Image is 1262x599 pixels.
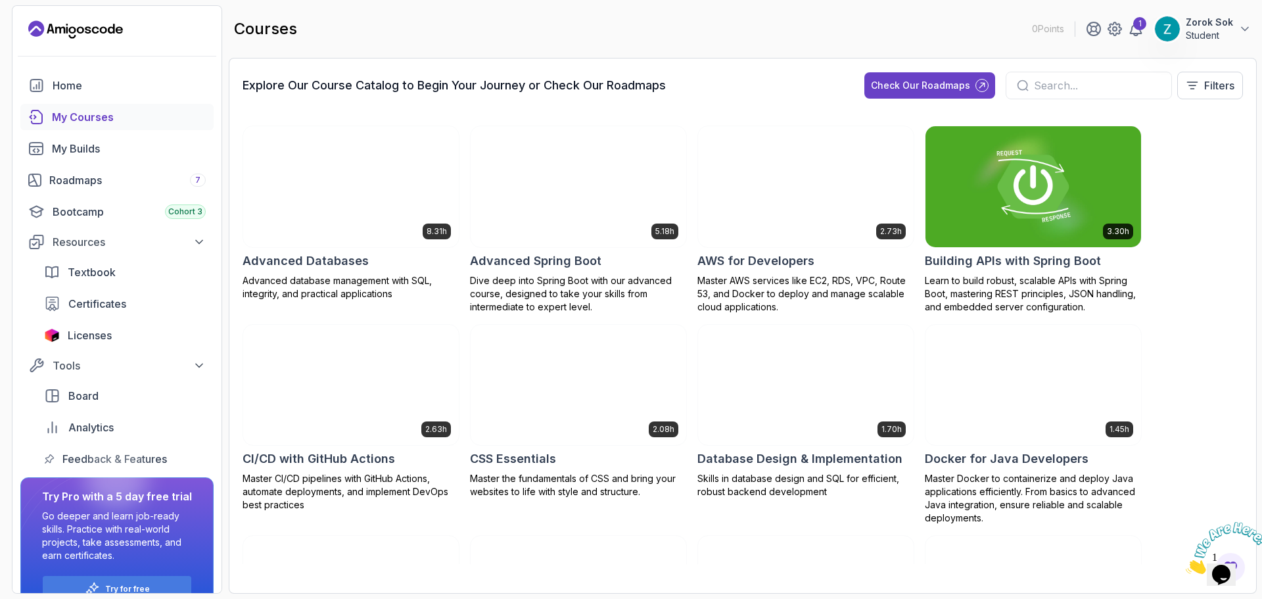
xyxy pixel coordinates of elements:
a: roadmaps [20,167,214,193]
iframe: chat widget [1180,517,1262,579]
p: 5.18h [655,226,674,237]
img: Docker for Java Developers card [925,325,1141,446]
a: board [36,383,214,409]
div: 1 [1133,17,1146,30]
h2: CSS Essentials [470,450,556,468]
span: Licenses [68,327,112,343]
a: Database Design & Implementation card1.70hDatabase Design & ImplementationSkills in database desi... [697,324,914,499]
p: 0 Points [1032,22,1064,36]
img: user profile image [1155,16,1180,41]
a: 1 [1128,21,1144,37]
div: Tools [53,358,206,373]
span: Board [68,388,99,404]
img: CI/CD with GitHub Actions card [243,325,459,446]
a: CI/CD with GitHub Actions card2.63hCI/CD with GitHub ActionsMaster CI/CD pipelines with GitHub Ac... [243,324,459,512]
a: Building APIs with Spring Boot card3.30hBuilding APIs with Spring BootLearn to build robust, scal... [925,126,1142,314]
button: Tools [20,354,214,377]
div: Bootcamp [53,204,206,220]
h3: Explore Our Course Catalog to Begin Your Journey or Check Our Roadmaps [243,76,666,95]
div: My Builds [52,141,206,156]
div: Roadmaps [49,172,206,188]
h2: Building APIs with Spring Boot [925,252,1101,270]
p: 2.63h [425,424,447,435]
p: 1.70h [881,424,902,435]
a: textbook [36,259,214,285]
span: 7 [195,175,200,185]
img: Advanced Databases card [243,126,459,247]
p: Advanced database management with SQL, integrity, and practical applications [243,274,459,300]
p: Go deeper and learn job-ready skills. Practice with real-world projects, take assessments, and ea... [42,510,192,562]
a: Advanced Spring Boot card5.18hAdvanced Spring BootDive deep into Spring Boot with our advanced co... [470,126,687,314]
p: Zorok Sok [1186,16,1233,29]
a: CSS Essentials card2.08hCSS EssentialsMaster the fundamentals of CSS and bring your websites to l... [470,324,687,499]
button: Check Our Roadmaps [864,72,995,99]
span: Analytics [68,419,114,435]
h2: courses [234,18,297,39]
p: 2.73h [880,226,902,237]
span: Cohort 3 [168,206,202,217]
span: Feedback & Features [62,451,167,467]
img: Chat attention grabber [5,5,87,57]
p: Skills in database design and SQL for efficient, robust backend development [697,472,914,498]
p: 1.45h [1110,424,1129,435]
p: Student [1186,29,1233,42]
p: Master Docker to containerize and deploy Java applications efficiently. From basics to advanced J... [925,472,1142,525]
div: My Courses [52,109,206,125]
a: certificates [36,291,214,317]
button: Resources [20,230,214,254]
p: Master AWS services like EC2, RDS, VPC, Route 53, and Docker to deploy and manage scalable cloud ... [697,274,914,314]
p: Learn to build robust, scalable APIs with Spring Boot, mastering REST principles, JSON handling, ... [925,274,1142,314]
img: jetbrains icon [44,329,60,342]
a: courses [20,104,214,130]
a: feedback [36,446,214,472]
p: 3.30h [1107,226,1129,237]
h2: Advanced Databases [243,252,369,270]
a: Docker for Java Developers card1.45hDocker for Java DevelopersMaster Docker to containerize and d... [925,324,1142,525]
div: Resources [53,234,206,250]
span: Certificates [68,296,126,312]
span: 1 [5,5,11,16]
h2: Database Design & Implementation [697,450,902,468]
h2: AWS for Developers [697,252,814,270]
p: Master CI/CD pipelines with GitHub Actions, automate deployments, and implement DevOps best pract... [243,472,459,512]
h2: Advanced Spring Boot [470,252,601,270]
a: Try for free [105,584,150,594]
input: Search... [1034,78,1161,93]
img: Building APIs with Spring Boot card [925,126,1141,247]
div: Check Our Roadmaps [871,79,970,92]
span: Textbook [68,264,116,280]
img: CSS Essentials card [471,325,686,446]
a: home [20,72,214,99]
p: Filters [1204,78,1234,93]
a: analytics [36,414,214,441]
img: AWS for Developers card [698,126,914,247]
a: builds [20,135,214,162]
img: Database Design & Implementation card [698,325,914,446]
p: Dive deep into Spring Boot with our advanced course, designed to take your skills from intermedia... [470,274,687,314]
div: Home [53,78,206,93]
a: licenses [36,322,214,348]
a: bootcamp [20,199,214,225]
p: Master the fundamentals of CSS and bring your websites to life with style and structure. [470,472,687,498]
button: user profile imageZorok SokStudent [1154,16,1251,42]
img: Advanced Spring Boot card [465,123,691,250]
a: Advanced Databases card8.31hAdvanced DatabasesAdvanced database management with SQL, integrity, a... [243,126,459,300]
a: Landing page [28,19,123,40]
p: 8.31h [427,226,447,237]
p: 2.08h [653,424,674,435]
button: Filters [1177,72,1243,99]
a: AWS for Developers card2.73hAWS for DevelopersMaster AWS services like EC2, RDS, VPC, Route 53, a... [697,126,914,314]
h2: CI/CD with GitHub Actions [243,450,395,468]
h2: Docker for Java Developers [925,450,1088,468]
